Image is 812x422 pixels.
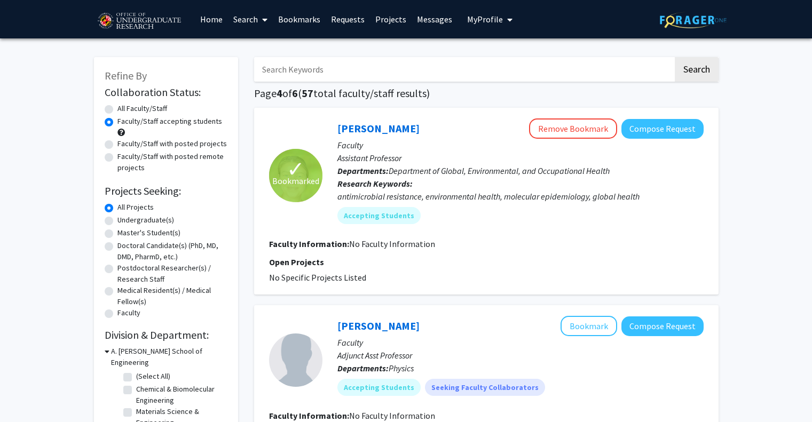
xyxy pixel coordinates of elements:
[467,14,503,25] span: My Profile
[117,103,167,114] label: All Faculty/Staff
[136,371,170,382] label: (Select All)
[8,374,45,414] iframe: Chat
[349,238,435,249] span: No Faculty Information
[269,256,704,268] p: Open Projects
[337,122,420,135] a: [PERSON_NAME]
[337,207,421,224] mat-chip: Accepting Students
[117,285,227,307] label: Medical Resident(s) / Medical Fellow(s)
[337,190,704,203] div: antimicrobial resistance, environmental health, molecular epidemiology, global health
[277,86,282,100] span: 4
[105,86,227,99] h2: Collaboration Status:
[117,262,227,285] label: Postdoctoral Researcher(s) / Research Staff
[675,57,719,82] button: Search
[292,86,298,100] span: 6
[105,329,227,341] h2: Division & Department:
[389,165,610,176] span: Department of Global, Environmental, and Occupational Health
[269,410,349,421] b: Faculty Information:
[117,307,140,319] label: Faculty
[337,379,421,396] mat-chip: Accepting Students
[349,410,435,421] span: No Faculty Information
[337,178,413,189] b: Research Keywords:
[287,164,305,174] span: ✓
[370,1,412,38] a: Projects
[228,1,273,38] a: Search
[117,116,222,127] label: Faculty/Staff accepting students
[111,346,227,368] h3: A. [PERSON_NAME] School of Engineering
[117,227,180,238] label: Master's Student(s)
[302,86,313,100] span: 57
[621,316,704,336] button: Compose Request to Joe Britton
[529,118,617,139] button: Remove Bookmark
[337,319,420,332] a: [PERSON_NAME]
[105,69,147,82] span: Refine By
[136,384,225,406] label: Chemical & Biomolecular Engineering
[117,138,227,149] label: Faculty/Staff with posted projects
[337,139,704,152] p: Faculty
[254,87,719,100] h1: Page of ( total faculty/staff results)
[337,349,704,362] p: Adjunct Asst Professor
[117,214,174,226] label: Undergraduate(s)
[561,316,617,336] button: Add Joe Britton to Bookmarks
[117,151,227,173] label: Faculty/Staff with posted remote projects
[94,8,184,35] img: University of Maryland Logo
[660,12,727,28] img: ForagerOne Logo
[195,1,228,38] a: Home
[273,1,326,38] a: Bookmarks
[105,185,227,197] h2: Projects Seeking:
[117,202,154,213] label: All Projects
[117,240,227,262] label: Doctoral Candidate(s) (PhD, MD, DMD, PharmD, etc.)
[254,57,673,82] input: Search Keywords
[337,363,389,373] b: Departments:
[425,379,545,396] mat-chip: Seeking Faculty Collaborators
[326,1,370,38] a: Requests
[337,152,704,164] p: Assistant Professor
[389,363,414,373] span: Physics
[621,119,704,139] button: Compose Request to Heather Amato
[337,165,389,176] b: Departments:
[272,174,319,187] span: Bookmarked
[269,238,349,249] b: Faculty Information:
[337,336,704,349] p: Faculty
[412,1,458,38] a: Messages
[269,272,366,283] span: No Specific Projects Listed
